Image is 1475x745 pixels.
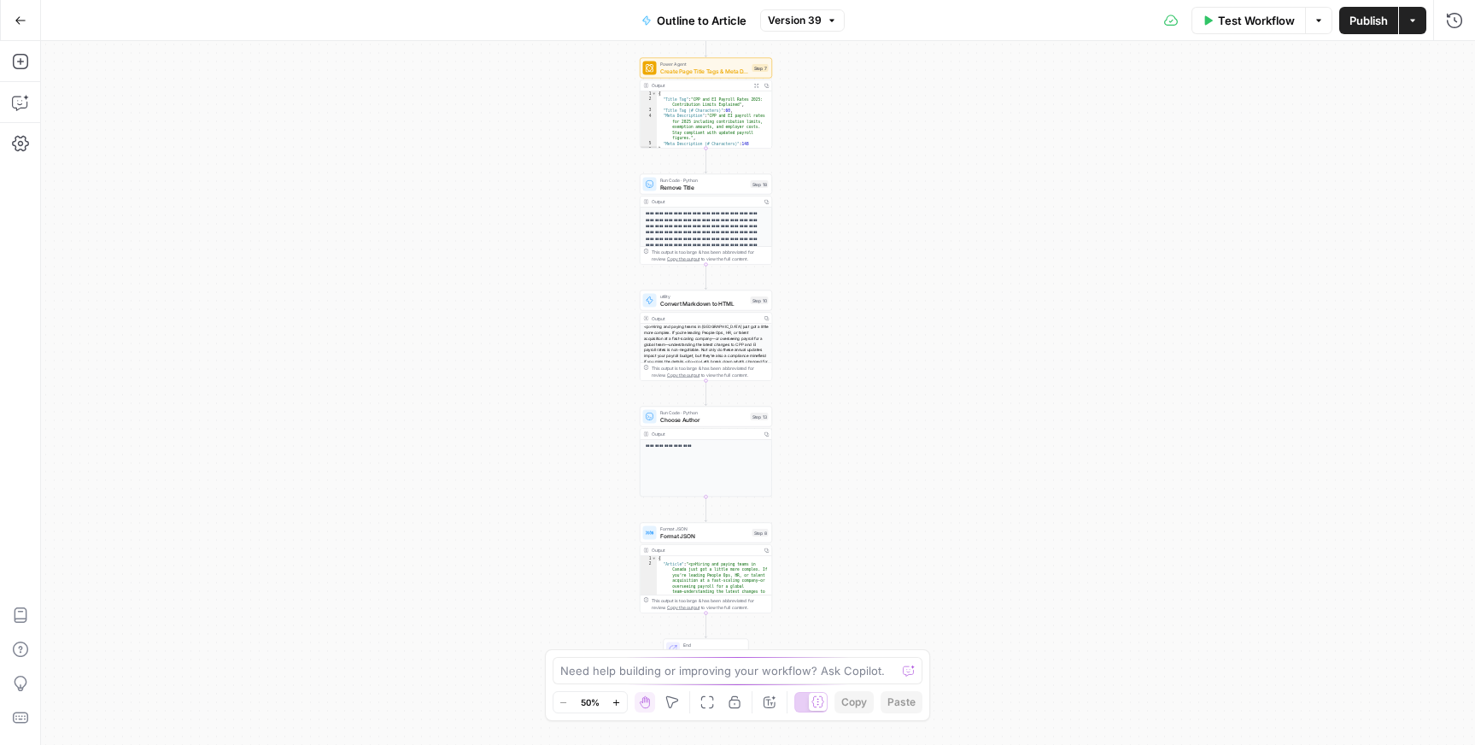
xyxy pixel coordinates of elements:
[641,324,772,422] div: <p>Hiring and paying teams in [GEOGRAPHIC_DATA] just got a little more complex. If you’re leading...
[660,415,747,424] span: Choose Author
[640,290,772,381] div: utilityConvert Markdown to HTMLStep 10Output<p>Hiring and paying teams in [GEOGRAPHIC_DATA] just ...
[660,67,749,75] span: Create Page Title Tags & Meta Descriptions
[652,556,657,562] span: Toggle code folding, rows 1 through 3
[752,64,769,72] div: Step 7
[652,249,769,262] div: This output is too large & has been abbreviated for review. to view the full content.
[887,695,916,710] span: Paste
[760,9,845,32] button: Version 39
[705,613,707,638] g: Edge from step_8 to end
[641,97,658,108] div: 2
[641,556,658,562] div: 1
[667,605,699,610] span: Copy the output
[640,58,772,149] div: Power AgentCreate Page Title Tags & Meta DescriptionsStep 7Output{ "Title Tag":"CPP and EI Payrol...
[640,523,772,613] div: Format JSONFormat JSONStep 8Output{ "Article":"<p>Hiring and paying teams in Canada just got a li...
[1339,7,1398,34] button: Publish
[581,695,600,709] span: 50%
[834,691,874,713] button: Copy
[683,642,741,648] span: End
[768,13,822,28] span: Version 39
[660,531,749,540] span: Format JSON
[652,431,759,437] div: Output
[631,7,757,34] button: Outline to Article
[641,147,658,153] div: 6
[652,314,759,321] div: Output
[660,177,747,184] span: Run Code · Python
[660,299,747,308] span: Convert Markdown to HTML
[641,91,658,97] div: 1
[705,32,707,57] g: Edge from step_12 to step_7
[652,597,769,611] div: This output is too large & has been abbreviated for review. to view the full content.
[667,372,699,378] span: Copy the output
[660,525,749,532] span: Format JSON
[652,365,769,378] div: This output is too large & has been abbreviated for review. to view the full content.
[652,91,657,97] span: Toggle code folding, rows 1 through 6
[683,648,741,656] span: Output
[660,61,749,67] span: Power Agent
[751,180,769,188] div: Step 18
[881,691,922,713] button: Paste
[660,183,747,191] span: Remove Title
[641,141,658,147] div: 5
[752,529,769,537] div: Step 8
[1191,7,1305,34] button: Test Workflow
[652,547,759,554] div: Output
[657,12,746,29] span: Outline to Article
[660,409,747,416] span: Run Code · Python
[1218,12,1295,29] span: Test Workflow
[705,381,707,406] g: Edge from step_10 to step_13
[705,149,707,173] g: Edge from step_7 to step_18
[640,639,772,660] div: EndOutput
[705,265,707,290] g: Edge from step_18 to step_10
[667,256,699,261] span: Copy the output
[652,198,759,205] div: Output
[652,82,749,89] div: Output
[641,114,658,142] div: 4
[1349,12,1388,29] span: Publish
[705,497,707,522] g: Edge from step_13 to step_8
[841,695,867,710] span: Copy
[641,108,658,114] div: 3
[751,413,769,420] div: Step 13
[751,296,769,304] div: Step 10
[660,293,747,300] span: utility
